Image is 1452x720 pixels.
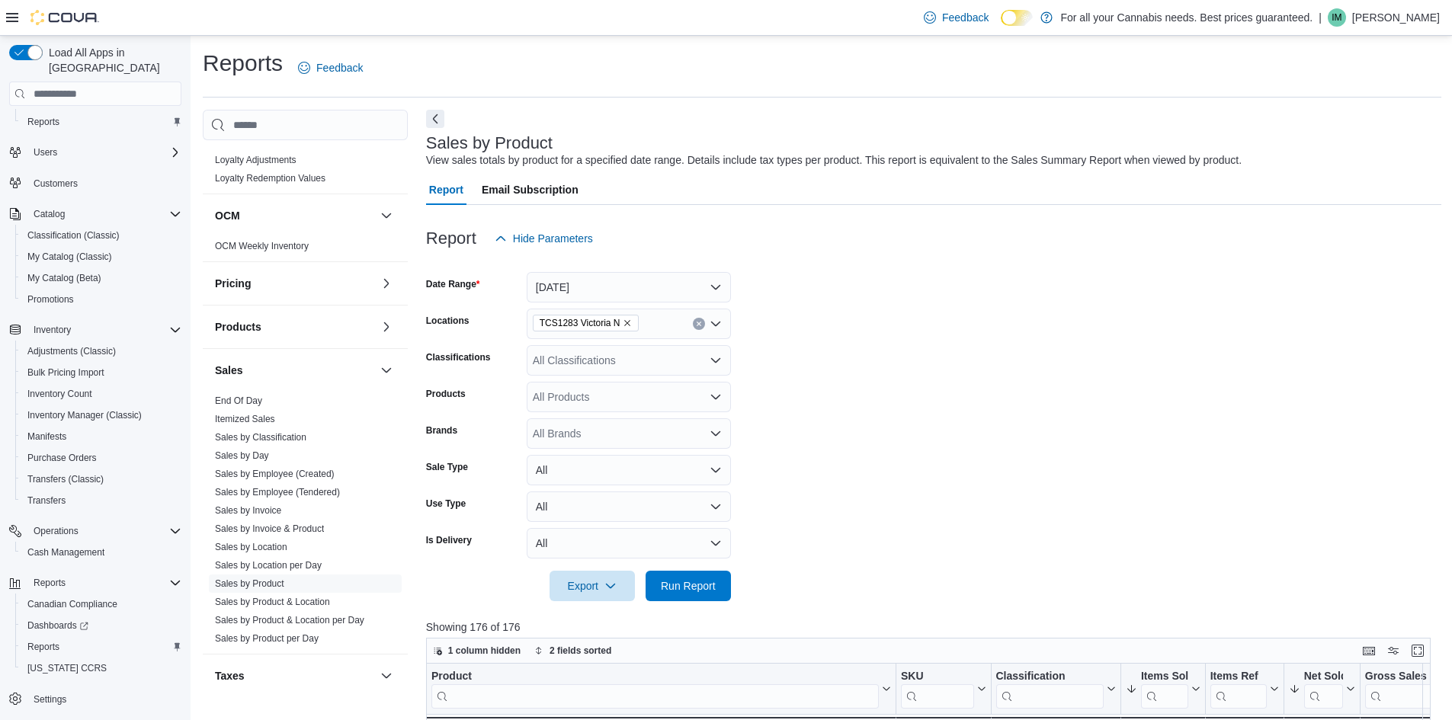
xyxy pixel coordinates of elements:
button: Inventory [3,319,188,341]
a: My Catalog (Beta) [21,269,107,287]
span: Reports [21,113,181,131]
span: Inventory Count [21,385,181,403]
span: End Of Day [215,395,262,407]
a: Feedback [292,53,369,83]
div: Items Ref [1210,670,1267,709]
span: Sales by Day [215,450,269,462]
button: My Catalog (Beta) [15,267,188,289]
span: Inventory [34,324,71,336]
span: Sales by Location [215,541,287,553]
span: Manifests [27,430,66,443]
img: Cova [30,10,99,25]
a: Dashboards [21,616,95,635]
button: Users [27,143,63,162]
span: Report [429,174,463,205]
div: Ian Mullan [1328,8,1346,27]
span: Purchase Orders [21,449,181,467]
button: Pricing [377,274,396,293]
label: Sale Type [426,461,468,473]
span: Settings [34,693,66,706]
a: Sales by Location [215,542,287,552]
button: [DATE] [527,272,731,302]
button: Open list of options [710,427,722,440]
a: My Catalog (Classic) [21,248,118,266]
button: Export [550,571,635,601]
span: Washington CCRS [21,659,181,677]
h3: Sales by Product [426,134,553,152]
p: [PERSON_NAME] [1352,8,1440,27]
button: Sales [215,363,374,378]
span: Run Report [661,578,716,594]
span: Settings [27,690,181,709]
div: Gross Sales [1365,670,1435,709]
span: Adjustments (Classic) [27,345,116,357]
span: Inventory [27,321,181,339]
button: All [527,455,731,485]
button: Adjustments (Classic) [15,341,188,362]
button: Keyboard shortcuts [1360,642,1378,660]
span: Cash Management [21,543,181,562]
span: Sales by Classification [215,431,306,443]
a: Reports [21,113,66,131]
button: My Catalog (Classic) [15,246,188,267]
span: My Catalog (Beta) [27,272,101,284]
button: Reports [3,572,188,594]
button: Classification [995,670,1115,709]
button: Hide Parameters [489,223,599,254]
h3: OCM [215,208,240,223]
span: Transfers [21,491,181,510]
button: Open list of options [710,354,722,366]
label: Is Delivery [426,534,472,546]
span: Sales by Product & Location [215,596,330,608]
a: Canadian Compliance [21,595,123,613]
a: Dashboards [15,615,188,636]
button: All [527,528,731,558]
a: Adjustments (Classic) [21,342,122,360]
a: Sales by Product & Location [215,597,330,607]
div: Loyalty [203,151,408,194]
span: Promotions [21,290,181,309]
div: Product [431,670,879,709]
button: Reports [27,574,72,592]
h3: Products [215,319,261,334]
span: TCS1283 Victoria N [533,315,639,331]
span: 1 column hidden [448,645,521,657]
span: Export [559,571,626,601]
span: Sales by Employee (Created) [215,468,335,480]
button: Manifests [15,426,188,447]
span: Email Subscription [482,174,579,205]
button: Inventory Manager (Classic) [15,405,188,426]
span: Loyalty Adjustments [215,154,296,166]
button: Sales [377,361,396,379]
span: 2 fields sorted [550,645,611,657]
span: Bulk Pricing Import [27,366,104,379]
button: Canadian Compliance [15,594,188,615]
label: Date Range [426,278,480,290]
label: Brands [426,424,457,437]
span: TCS1283 Victoria N [540,315,620,331]
button: Operations [3,520,188,542]
button: Inventory Count [15,383,188,405]
span: Transfers [27,494,66,507]
span: Dashboards [21,616,181,635]
h3: Taxes [215,668,245,683]
a: Sales by Employee (Tendered) [215,487,340,498]
span: Classification (Classic) [27,229,120,242]
button: Promotions [15,289,188,310]
div: Items Ref [1210,670,1267,684]
a: Sales by Day [215,450,269,461]
button: All [527,491,731,522]
span: OCM Weekly Inventory [215,240,309,252]
span: Canadian Compliance [27,598,117,610]
span: Transfers (Classic) [21,470,181,488]
a: Sales by Location per Day [215,560,322,571]
span: Reports [27,574,181,592]
a: Sales by Invoice [215,505,281,516]
button: Clear input [693,318,705,330]
button: Remove TCS1283 Victoria N from selection in this group [623,318,632,328]
button: Inventory [27,321,77,339]
span: Sales by Location per Day [215,559,322,571]
span: Promotions [27,293,74,306]
span: Transfers (Classic) [27,473,104,485]
button: Classification (Classic) [15,225,188,246]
